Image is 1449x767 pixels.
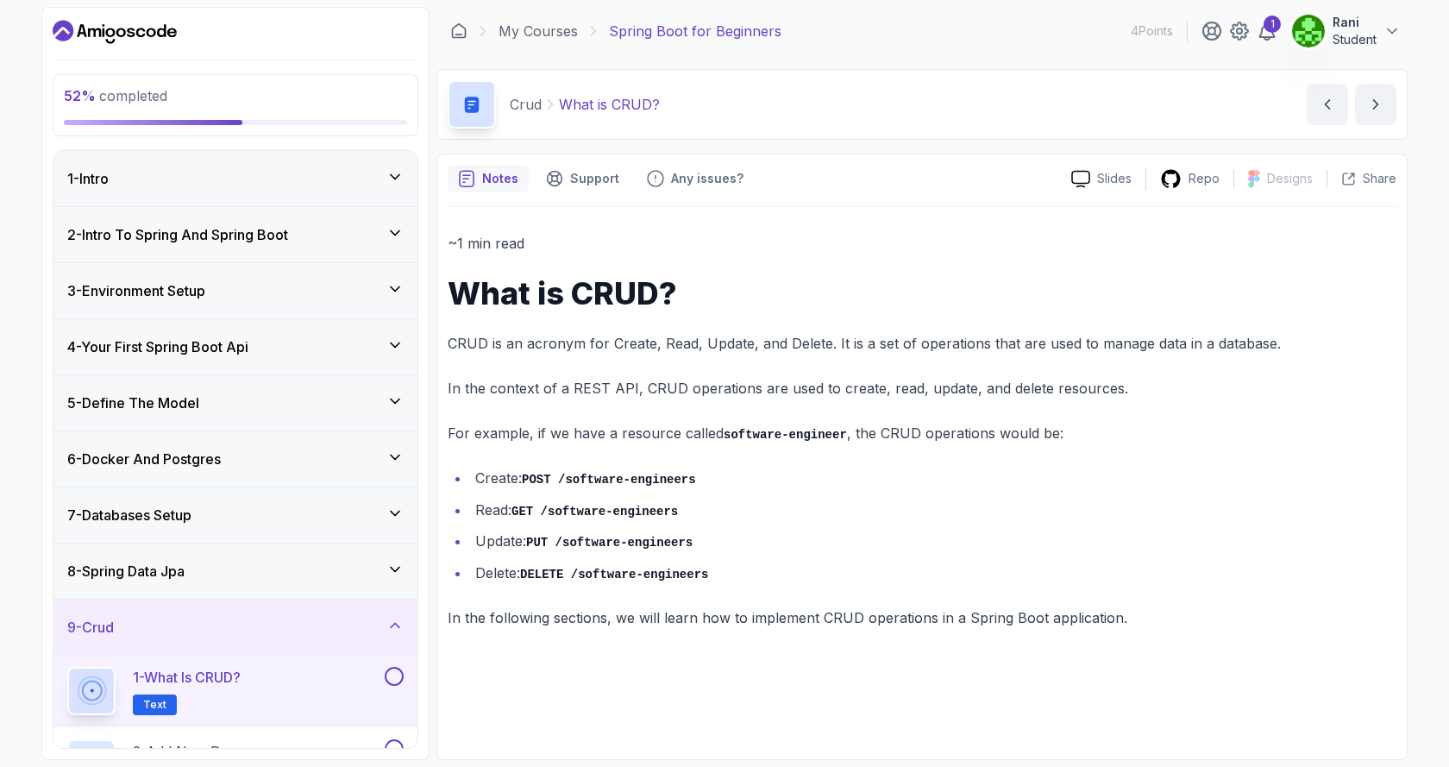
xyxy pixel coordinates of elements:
span: 52 % [64,87,96,104]
p: Rani [1333,14,1377,31]
p: CRUD is an acronym for Create, Read, Update, and Delete. It is a set of operations that are used ... [448,331,1396,355]
li: Read: [470,498,1396,523]
button: Share [1327,170,1396,187]
p: Crud [510,94,542,115]
a: Dashboard [53,18,177,46]
button: 2-Intro To Spring And Spring Boot [53,207,417,262]
iframe: chat widget [1342,659,1449,741]
button: Support button [536,165,630,192]
button: notes button [448,165,529,192]
p: What is CRUD? [559,94,660,115]
code: PUT /software-engineers [526,536,693,550]
li: Create: [470,466,1396,491]
button: 7-Databases Setup [53,487,417,543]
button: 9-Crud [53,600,417,655]
p: Support [570,170,619,187]
button: 8-Spring Data Jpa [53,544,417,599]
h3: 9 - Crud [67,617,114,638]
a: Dashboard [450,22,467,40]
p: Repo [1189,170,1220,187]
h3: 6 - Docker And Postgres [67,449,221,469]
li: Update: [470,529,1396,554]
button: next content [1355,84,1396,125]
code: POST /software-engineers [522,473,696,487]
span: Text [143,698,166,712]
a: Repo [1146,168,1233,190]
span: completed [64,87,167,104]
p: ~1 min read [448,231,1396,255]
a: My Courses [499,21,578,41]
button: 3-Environment Setup [53,263,417,318]
li: Delete: [470,561,1396,586]
button: user profile imageRaniStudent [1291,14,1401,48]
button: previous content [1307,84,1348,125]
h3: 7 - Databases Setup [67,505,191,525]
h3: 8 - Spring Data Jpa [67,561,185,582]
p: In the following sections, we will learn how to implement CRUD operations in a Spring Boot applic... [448,606,1396,630]
a: Slides [1057,170,1145,188]
button: 4-Your First Spring Boot Api [53,319,417,374]
code: DELETE /software-engineers [520,568,708,582]
p: Share [1363,170,1396,187]
button: 6-Docker And Postgres [53,431,417,487]
code: software-engineer [724,428,847,442]
button: Feedback button [637,165,754,192]
code: GET /software-engineers [511,505,678,519]
button: 5-Define The Model [53,375,417,431]
button: 1-Intro [53,151,417,206]
img: user profile image [1292,15,1325,47]
p: For example, if we have a resource called , the CRUD operations would be: [448,421,1396,446]
p: Student [1333,31,1377,48]
h3: 1 - Intro [67,168,109,189]
h3: 3 - Environment Setup [67,280,205,301]
p: Notes [482,170,518,187]
p: Designs [1267,170,1313,187]
p: Any issues? [671,170,743,187]
h1: What is CRUD? [448,276,1396,311]
p: 2 - Add New Resource [133,741,273,762]
p: In the context of a REST API, CRUD operations are used to create, read, update, and delete resour... [448,376,1396,400]
p: 4 Points [1131,22,1173,40]
h3: 2 - Intro To Spring And Spring Boot [67,224,288,245]
p: 1 - What is CRUD? [133,667,241,688]
button: 1-What is CRUD?Text [67,667,404,715]
h3: 5 - Define The Model [67,393,199,413]
h3: 4 - Your First Spring Boot Api [67,336,248,357]
p: Spring Boot for Beginners [609,21,781,41]
p: Slides [1097,170,1132,187]
div: 1 [1264,16,1281,33]
a: 1 [1257,21,1277,41]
